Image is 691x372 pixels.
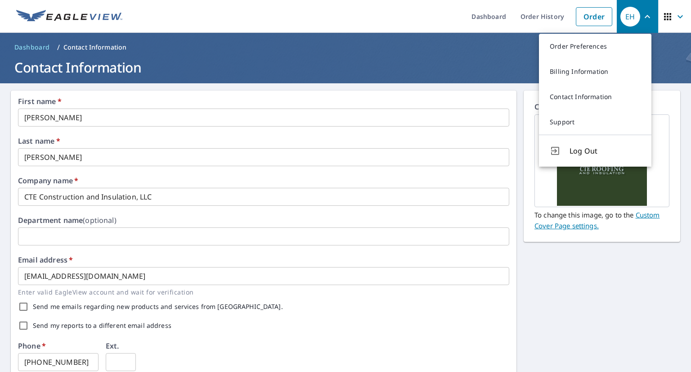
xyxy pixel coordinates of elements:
a: Support [539,109,651,135]
img: EV Logo [16,10,122,23]
a: Dashboard [11,40,54,54]
a: Billing Information [539,59,651,84]
a: Order [576,7,612,26]
p: To change this image, go to the [534,207,669,231]
label: First name [18,98,62,105]
label: Last name [18,137,60,145]
span: Dashboard [14,43,50,52]
a: Order Preferences [539,34,651,59]
label: Ext. [106,342,119,349]
span: Log Out [570,145,641,156]
button: Log Out [539,135,651,167]
li: / [57,42,60,53]
label: Send my reports to a different email address [33,322,171,329]
label: Phone [18,342,46,349]
label: Send me emails regarding new products and services from [GEOGRAPHIC_DATA]. [33,304,283,310]
nav: breadcrumb [11,40,680,54]
a: Contact Information [539,84,651,109]
label: Company name [18,177,78,184]
label: Department name [18,217,117,224]
h1: Contact Information [11,58,680,77]
label: Email address [18,256,73,263]
p: Contact Information [63,43,127,52]
p: Company Logo [534,101,669,114]
p: Enter valid EagleView account and wait for verification [18,287,503,297]
div: EH [620,7,640,27]
b: (optional) [83,215,117,225]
